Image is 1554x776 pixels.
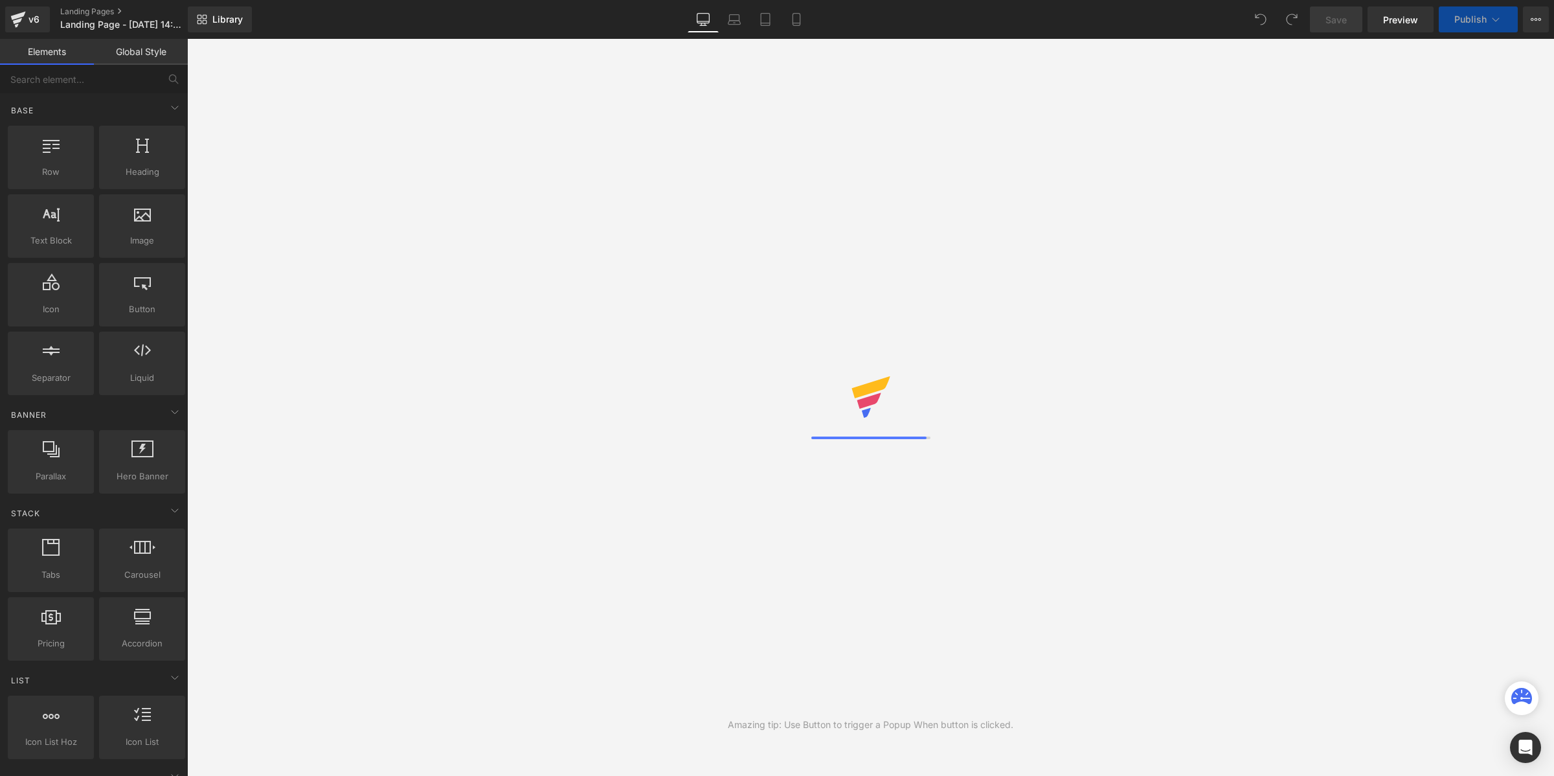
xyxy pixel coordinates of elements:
[12,735,90,749] span: Icon List Hoz
[12,637,90,650] span: Pricing
[12,302,90,316] span: Icon
[103,371,181,385] span: Liquid
[60,6,209,17] a: Landing Pages
[1325,13,1347,27] span: Save
[103,568,181,582] span: Carousel
[188,6,252,32] a: New Library
[12,371,90,385] span: Separator
[60,19,185,30] span: Landing Page - [DATE] 14:24:02
[10,409,48,421] span: Banner
[26,11,42,28] div: v6
[10,674,32,687] span: List
[1279,6,1305,32] button: Redo
[12,470,90,483] span: Parallax
[1383,13,1418,27] span: Preview
[103,735,181,749] span: Icon List
[1248,6,1274,32] button: Undo
[103,637,181,650] span: Accordion
[94,39,188,65] a: Global Style
[12,165,90,179] span: Row
[5,6,50,32] a: v6
[728,718,1013,732] div: Amazing tip: Use Button to trigger a Popup When button is clicked.
[1523,6,1549,32] button: More
[781,6,812,32] a: Mobile
[103,470,181,483] span: Hero Banner
[212,14,243,25] span: Library
[1368,6,1434,32] a: Preview
[103,165,181,179] span: Heading
[12,568,90,582] span: Tabs
[1439,6,1518,32] button: Publish
[12,234,90,247] span: Text Block
[10,507,41,519] span: Stack
[688,6,719,32] a: Desktop
[750,6,781,32] a: Tablet
[10,104,35,117] span: Base
[719,6,750,32] a: Laptop
[1510,732,1541,763] div: Open Intercom Messenger
[103,302,181,316] span: Button
[103,234,181,247] span: Image
[1454,14,1487,25] span: Publish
